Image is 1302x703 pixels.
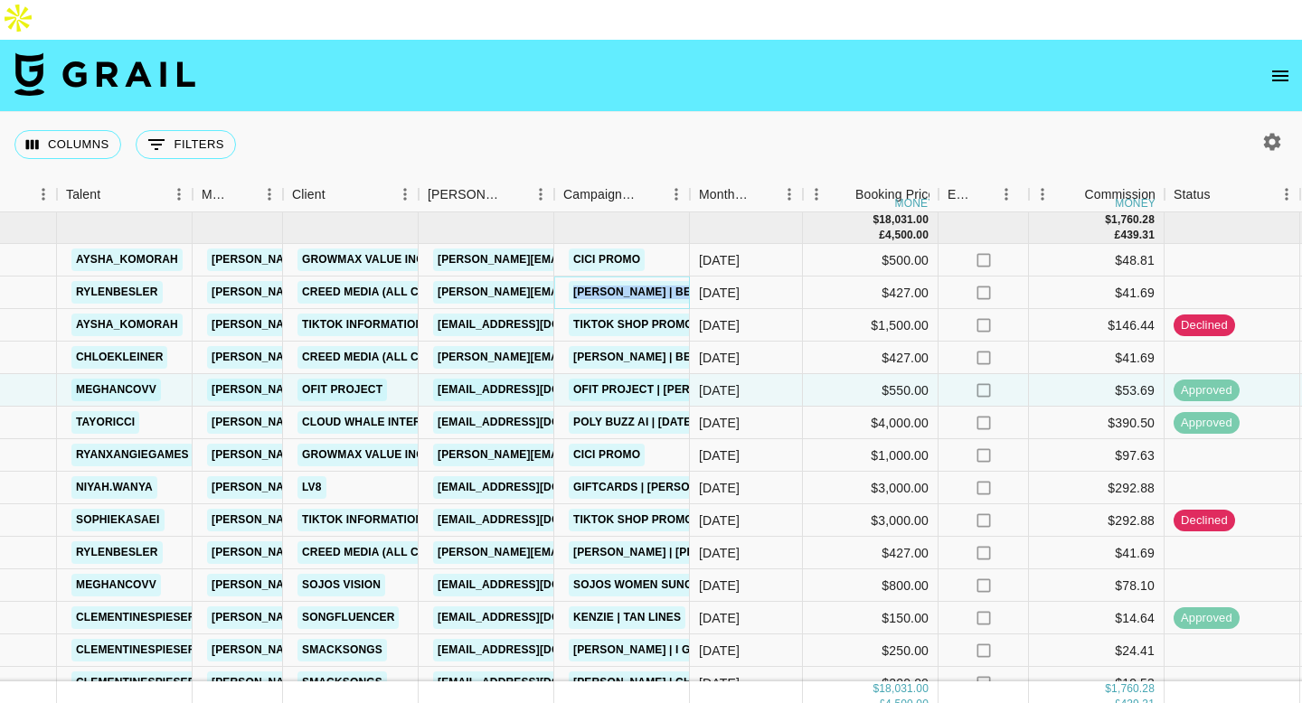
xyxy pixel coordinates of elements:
[1029,602,1165,634] div: $14.64
[207,314,502,336] a: [PERSON_NAME][EMAIL_ADDRESS][DOMAIN_NAME]
[207,248,502,271] a: [PERSON_NAME][EMAIL_ADDRESS][DOMAIN_NAME]
[569,541,773,564] a: [PERSON_NAME] | [PERSON_NAME]
[1029,667,1165,699] div: $19.53
[71,639,201,661] a: clementinespieser
[433,379,636,401] a: [EMAIL_ADDRESS][DOMAIN_NAME]
[297,346,486,369] a: Creed Media (All Campaigns)
[569,574,844,596] a: SOJOS Women sunglasses | [PERSON_NAME]
[830,182,855,207] button: Sort
[207,346,502,369] a: [PERSON_NAME][EMAIL_ADDRESS][DOMAIN_NAME]
[71,281,163,304] a: rylenbesler
[699,674,740,692] div: Sep '25
[14,52,195,96] img: Grail Talent
[1029,309,1165,342] div: $146.44
[879,682,929,698] div: 18,031.00
[569,379,760,401] a: Ofit Project | [PERSON_NAME]
[803,472,939,504] div: $3,000.00
[569,346,739,369] a: [PERSON_NAME] | Beparwai
[699,349,740,367] div: Sep '25
[1105,682,1111,698] div: $
[569,509,845,531] a: TikTok Shop Promotion [GEOGRAPHIC_DATA]
[433,509,636,531] a: [EMAIL_ADDRESS][DOMAIN_NAME]
[297,444,429,466] a: GrowMax Value Inc
[803,439,939,472] div: $1,000.00
[569,314,892,336] a: TikTok Shop Promotion [GEOGRAPHIC_DATA] | Aysha
[231,182,256,207] button: Sort
[1084,177,1156,212] div: Commission
[699,544,740,562] div: Sep '25
[433,281,821,304] a: [PERSON_NAME][EMAIL_ADDRESS][PERSON_NAME][DOMAIN_NAME]
[1029,374,1165,407] div: $53.69
[699,177,750,212] div: Month Due
[207,639,502,661] a: [PERSON_NAME][EMAIL_ADDRESS][DOMAIN_NAME]
[297,606,399,629] a: Songfluencer
[699,414,740,432] div: Sep '25
[433,476,636,499] a: [EMAIL_ADDRESS][DOMAIN_NAME]
[1211,182,1236,207] button: Sort
[699,316,740,334] div: Sep '25
[803,602,939,634] div: $150.00
[136,130,236,159] button: Show filters
[803,407,939,439] div: $4,000.00
[30,181,57,208] button: Menu
[699,479,740,497] div: Sep '25
[71,606,201,629] a: clementinespieser
[433,639,636,661] a: [EMAIL_ADDRESS][DOMAIN_NAME]
[1029,439,1165,472] div: $97.63
[1120,228,1155,243] div: 439.31
[297,509,586,531] a: TikTok Information Technologies UK Limited
[207,444,502,466] a: [PERSON_NAME][EMAIL_ADDRESS][DOMAIN_NAME]
[699,446,740,464] div: Sep '25
[1262,58,1298,94] button: open drawer
[1029,181,1056,208] button: Menu
[803,569,939,602] div: $800.00
[948,177,973,212] div: Expenses: Remove Commission?
[1174,382,1240,399] span: approved
[207,574,502,596] a: [PERSON_NAME][EMAIL_ADDRESS][DOMAIN_NAME]
[71,411,139,434] a: tayoricci
[1029,244,1165,277] div: $48.81
[325,182,351,207] button: Sort
[803,181,830,208] button: Menu
[433,346,821,369] a: [PERSON_NAME][EMAIL_ADDRESS][PERSON_NAME][DOMAIN_NAME]
[297,379,387,401] a: Ofit Project
[699,642,740,660] div: Sep '25
[699,284,740,302] div: Sep '25
[699,381,740,399] div: Sep '25
[433,541,728,564] a: [PERSON_NAME][EMAIL_ADDRESS][DOMAIN_NAME]
[71,346,167,369] a: chloekleiner
[71,509,165,531] a: sophiekasaei
[207,411,502,434] a: [PERSON_NAME][EMAIL_ADDRESS][DOMAIN_NAME]
[855,177,935,212] div: Booking Price
[1174,512,1235,530] span: declined
[1029,472,1165,504] div: $292.88
[569,671,781,694] a: [PERSON_NAME] | Changed Things
[71,541,163,564] a: rylenbesler
[100,182,126,207] button: Sort
[71,379,161,401] a: meghancovv
[569,606,685,629] a: Kenzie | Tan lines
[569,444,645,466] a: CiCi Promo
[433,606,636,629] a: [EMAIL_ADDRESS][DOMAIN_NAME]
[803,342,939,374] div: $427.00
[433,671,636,694] a: [EMAIL_ADDRESS][DOMAIN_NAME]
[207,606,502,629] a: [PERSON_NAME][EMAIL_ADDRESS][DOMAIN_NAME]
[1111,212,1155,228] div: 1,760.28
[569,476,867,499] a: Giftcards | [PERSON_NAME] and [PERSON_NAME]
[207,509,502,531] a: [PERSON_NAME][EMAIL_ADDRESS][DOMAIN_NAME]
[57,177,193,212] div: Talent
[297,248,429,271] a: GrowMax Value Inc
[1029,342,1165,374] div: $41.69
[699,576,740,595] div: Sep '25
[392,181,419,208] button: Menu
[1174,177,1211,212] div: Status
[297,541,486,564] a: Creed Media (All Campaigns)
[193,177,283,212] div: Manager
[803,309,939,342] div: $1,500.00
[297,281,486,304] a: Creed Media (All Campaigns)
[71,248,183,271] a: aysha_komorah
[776,181,803,208] button: Menu
[1029,407,1165,439] div: $390.50
[207,379,502,401] a: [PERSON_NAME][EMAIL_ADDRESS][DOMAIN_NAME]
[297,411,571,434] a: Cloud Whale Interactive Technology LLC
